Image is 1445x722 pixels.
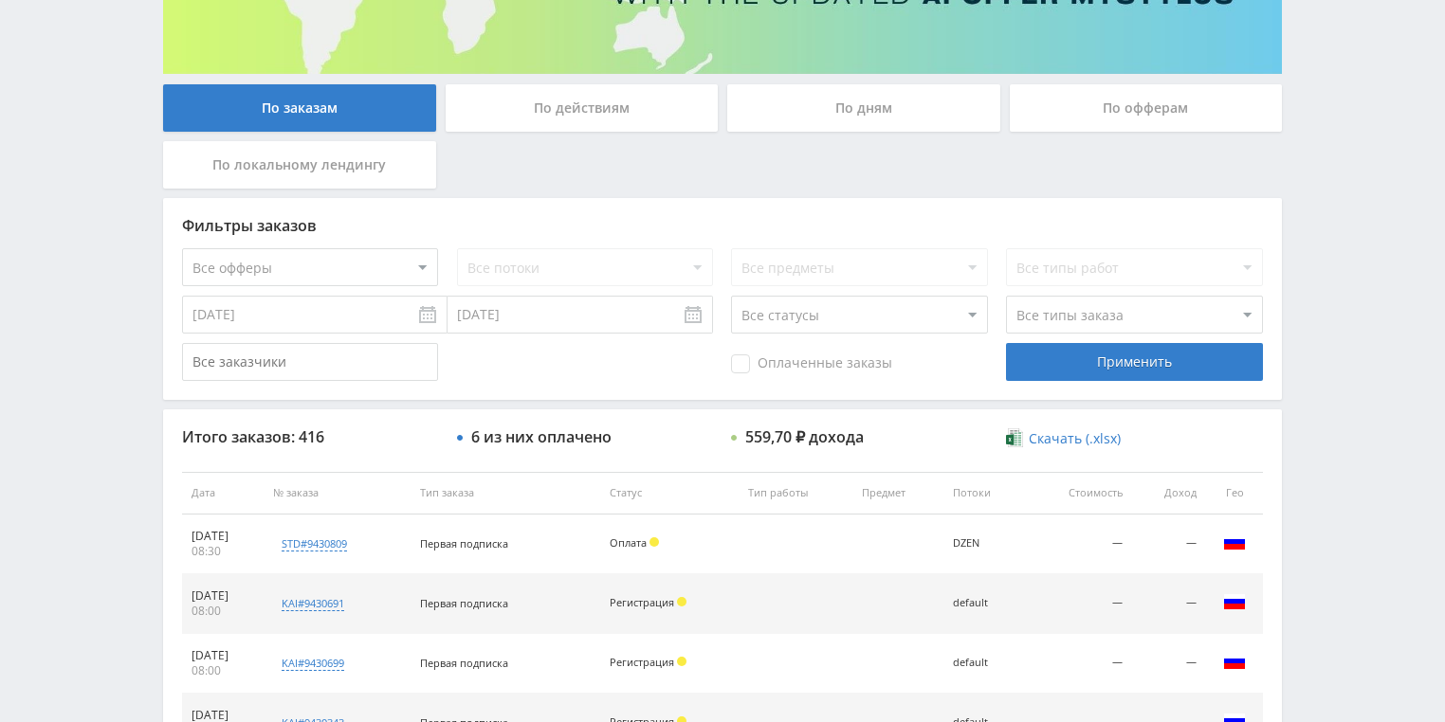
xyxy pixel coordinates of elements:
th: Дата [182,472,264,514]
span: Холд [649,537,659,547]
div: DZEN [953,537,1016,550]
div: std#9430809 [282,536,347,551]
img: rus.png [1223,650,1246,673]
div: Итого заказов: 416 [182,428,438,445]
div: Применить [1006,343,1262,381]
span: Оплаченные заказы [731,354,892,373]
a: Скачать (.xlsx) [1006,429,1120,448]
th: Тип заказа [411,472,600,514]
div: default [953,597,1016,609]
td: — [1026,634,1132,694]
div: По заказам [163,84,436,132]
div: kai#9430691 [282,596,344,611]
div: По дням [727,84,1000,132]
img: xlsx [1006,428,1022,447]
th: Предмет [852,472,943,514]
td: — [1132,514,1206,574]
span: Первая подписка [420,596,508,610]
th: Статус [600,472,739,514]
th: Потоки [943,472,1026,514]
td: — [1026,574,1132,634]
th: Стоимость [1026,472,1132,514]
td: — [1026,514,1132,574]
div: 559,70 ₽ дохода [745,428,864,445]
span: Оплата [610,535,647,550]
img: rus.png [1223,531,1246,553]
div: 08:00 [192,604,254,619]
span: Регистрация [610,655,674,669]
div: default [953,657,1016,669]
th: № заказа [264,472,411,514]
div: [DATE] [192,648,254,663]
div: 08:00 [192,663,254,678]
span: Холд [677,597,686,606]
span: Регистрация [610,595,674,609]
img: rus.png [1223,590,1246,613]
div: По действиям [446,84,719,132]
th: Доход [1132,472,1206,514]
span: Первая подписка [420,536,508,551]
span: Скачать (.xlsx) [1029,431,1121,446]
span: Первая подписка [420,656,508,670]
input: Все заказчики [182,343,438,381]
div: 6 из них оплачено [471,428,612,445]
div: kai#9430699 [282,656,344,671]
td: — [1132,574,1206,634]
th: Тип работы [739,472,852,514]
div: [DATE] [192,588,254,604]
div: По офферам [1010,84,1283,132]
div: По локальному лендингу [163,141,436,189]
div: 08:30 [192,544,254,559]
div: Фильтры заказов [182,217,1263,234]
span: Холд [677,657,686,666]
div: [DATE] [192,529,254,544]
td: — [1132,634,1206,694]
th: Гео [1206,472,1263,514]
